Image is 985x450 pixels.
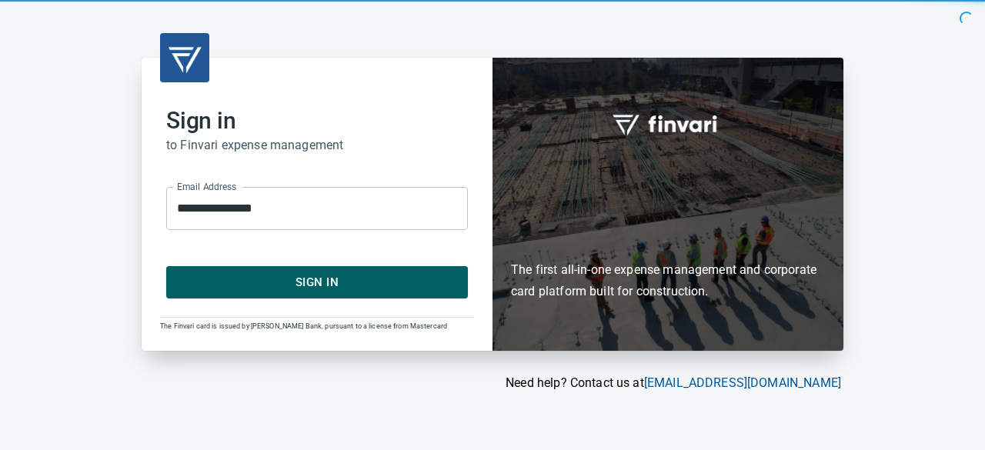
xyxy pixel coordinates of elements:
[511,171,825,303] h6: The first all-in-one expense management and corporate card platform built for construction.
[142,374,841,392] p: Need help? Contact us at
[644,375,841,390] a: [EMAIL_ADDRESS][DOMAIN_NAME]
[160,322,447,330] span: The Finvari card is issued by [PERSON_NAME] Bank, pursuant to a license from Mastercard
[492,58,843,351] div: Finvari
[166,39,203,76] img: transparent_logo.png
[183,272,451,292] span: Sign In
[166,266,468,298] button: Sign In
[610,106,726,142] img: fullword_logo_white.png
[166,107,468,135] h2: Sign in
[166,135,468,156] h6: to Finvari expense management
